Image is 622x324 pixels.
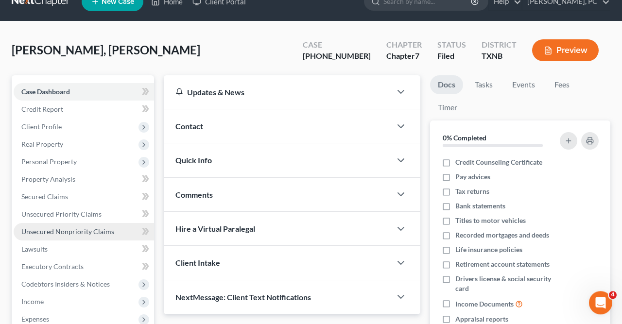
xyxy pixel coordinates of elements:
[430,98,465,117] a: Timer
[14,240,154,258] a: Lawsuits
[21,245,48,253] span: Lawsuits
[303,39,371,51] div: Case
[443,134,486,142] strong: 0% Completed
[455,201,505,211] span: Bank statements
[504,75,543,94] a: Events
[21,175,75,183] span: Property Analysis
[482,39,517,51] div: District
[455,187,489,196] span: Tax returns
[14,205,154,223] a: Unsecured Priority Claims
[482,51,517,62] div: TXNB
[455,299,514,309] span: Income Documents
[21,87,70,96] span: Case Dashboard
[430,75,463,94] a: Docs
[455,230,549,240] span: Recorded mortgages and deeds
[609,291,617,299] span: 4
[21,157,77,166] span: Personal Property
[14,188,154,205] a: Secured Claims
[455,172,490,182] span: Pay advices
[21,140,63,148] span: Real Property
[12,43,200,57] span: [PERSON_NAME], [PERSON_NAME]
[589,291,612,314] iframe: Intercom live chat
[14,171,154,188] a: Property Analysis
[175,292,311,302] span: NextMessage: Client Text Notifications
[175,190,213,199] span: Comments
[455,274,557,293] span: Drivers license & social security card
[21,210,102,218] span: Unsecured Priority Claims
[455,245,522,255] span: Life insurance policies
[415,51,419,60] span: 7
[14,101,154,118] a: Credit Report
[21,262,84,271] span: Executory Contracts
[175,258,220,267] span: Client Intake
[175,121,203,131] span: Contact
[455,157,542,167] span: Credit Counseling Certificate
[21,315,49,323] span: Expenses
[455,259,550,269] span: Retirement account statements
[14,258,154,275] a: Executory Contracts
[303,51,371,62] div: [PHONE_NUMBER]
[175,224,255,233] span: Hire a Virtual Paralegal
[21,122,62,131] span: Client Profile
[21,227,114,236] span: Unsecured Nonpriority Claims
[21,105,63,113] span: Credit Report
[455,314,508,324] span: Appraisal reports
[386,39,422,51] div: Chapter
[175,87,380,97] div: Updates & News
[21,297,44,306] span: Income
[21,280,110,288] span: Codebtors Insiders & Notices
[14,83,154,101] a: Case Dashboard
[455,216,526,225] span: Titles to motor vehicles
[386,51,422,62] div: Chapter
[547,75,578,94] a: Fees
[437,51,466,62] div: Filed
[175,155,212,165] span: Quick Info
[532,39,599,61] button: Preview
[14,223,154,240] a: Unsecured Nonpriority Claims
[467,75,501,94] a: Tasks
[437,39,466,51] div: Status
[21,192,68,201] span: Secured Claims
